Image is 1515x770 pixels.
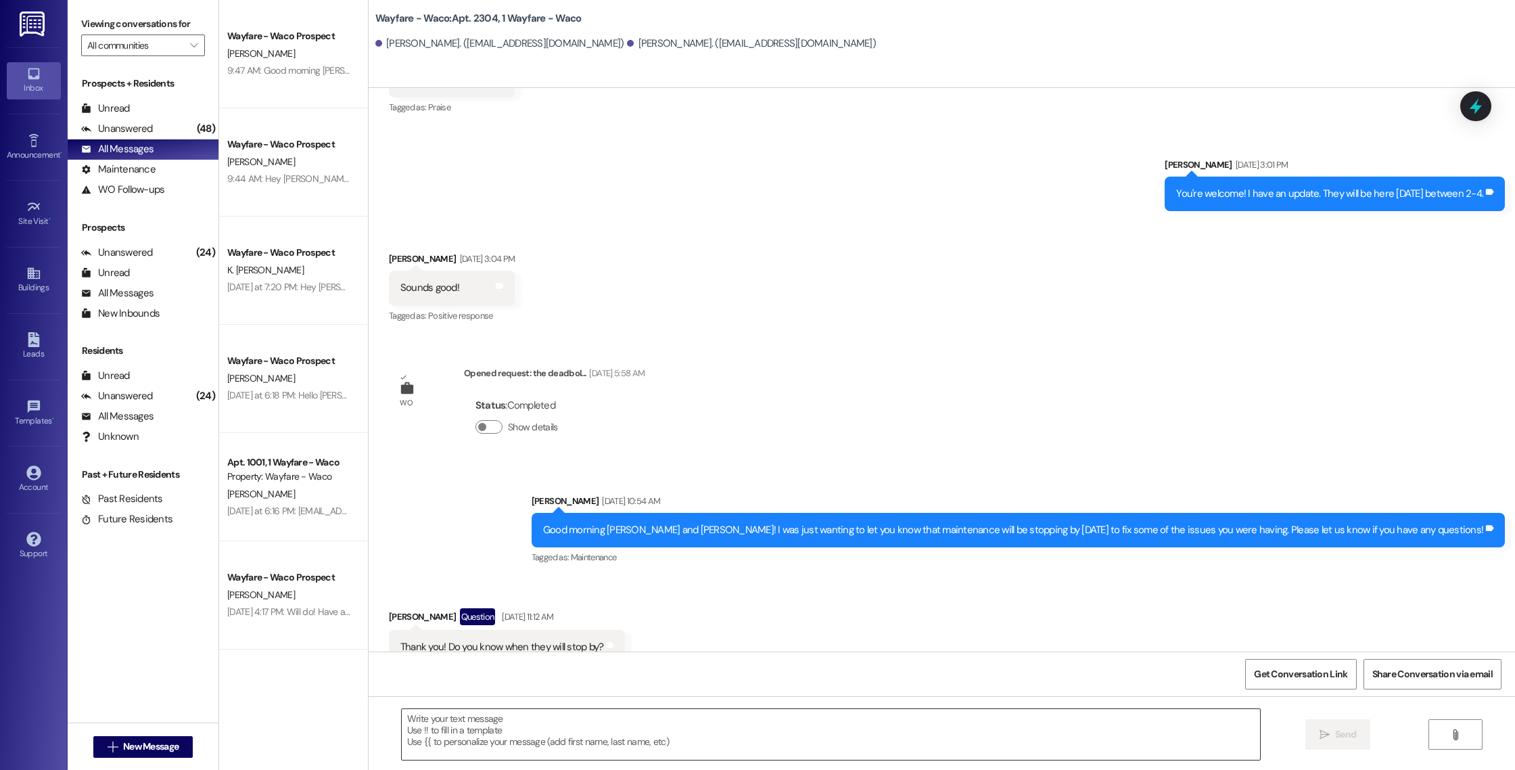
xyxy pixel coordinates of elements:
div: You're welcome! I have an update. They will be here [DATE] between 2-4. [1176,187,1483,201]
div: [DATE] at 6:16 PM: [EMAIL_ADDRESS][DOMAIN_NAME] [227,505,439,517]
a: Account [7,461,61,498]
span: • [49,214,51,224]
div: Wayfare - Waco Prospect [227,246,352,260]
div: WO Follow-ups [81,183,164,197]
div: Thank you! Do you know when they will stop by? [400,640,604,654]
span: [PERSON_NAME] [227,589,295,601]
div: Apt. 1001, 1 Wayfare - Waco [227,455,352,470]
div: 9:44 AM: Hey [PERSON_NAME], I hope this message finds you well. I wanted to check in with you aft... [227,173,973,185]
i:  [1450,729,1460,740]
span: Maintenance [571,551,617,563]
a: Leads [7,328,61,365]
span: • [52,414,54,424]
div: Residents [68,344,218,358]
div: Future Residents [81,512,172,526]
span: [PERSON_NAME] [227,47,295,60]
div: [DATE] 11:12 AM [498,610,553,624]
a: Buildings [7,262,61,298]
span: Share Conversation via email [1372,667,1493,681]
div: [DATE] at 6:18 PM: Hello [PERSON_NAME], your lease agreement has been resent to you. This is a fr... [227,389,1100,401]
div: Good morning [PERSON_NAME] and [PERSON_NAME]! I was just wanting to let you know that maintenance... [543,523,1483,537]
div: [PERSON_NAME]. ([EMAIL_ADDRESS][DOMAIN_NAME]) [375,37,624,51]
div: Unread [81,369,130,383]
div: Opened request: the deadbol... [464,366,645,385]
div: [DATE] 4:17 PM: Will do! Have a great weekend and please let us know if you have any questions in... [227,606,668,618]
div: All Messages [81,142,154,156]
div: (24) [193,386,218,407]
div: [PERSON_NAME] [1165,158,1505,177]
img: ResiDesk Logo [20,12,47,37]
div: New Inbounds [81,307,160,321]
a: Support [7,528,61,564]
div: Unknown [81,430,139,444]
div: Prospects [68,221,218,235]
div: [PERSON_NAME] [389,252,515,271]
div: : Completed [475,395,563,416]
span: Send [1335,727,1356,742]
div: Tagged as: [532,547,1505,567]
span: [PERSON_NAME] [227,156,295,168]
span: Positive response [428,310,493,321]
span: Get Conversation Link [1254,667,1347,681]
span: • [60,148,62,158]
span: K. [PERSON_NAME] [227,264,304,276]
div: Wayfare - Waco Prospect [227,570,352,585]
div: [DATE] 3:01 PM [1232,158,1288,172]
div: All Messages [81,286,154,300]
div: Wayfare - Waco Prospect [227,29,352,43]
div: Past Residents [81,492,163,506]
div: Unread [81,101,130,116]
b: Wayfare - Waco: Apt. 2304, 1 Wayfare - Waco [375,12,582,26]
div: Unanswered [81,246,153,260]
span: [PERSON_NAME] [227,488,295,500]
input: All communities [87,35,183,56]
span: Praise [428,101,450,113]
label: Show details [508,420,558,434]
div: Maintenance [81,162,156,177]
button: Get Conversation Link [1245,659,1356,689]
div: [DATE] 3:04 PM [457,252,515,266]
div: [DATE] 5:58 AM [586,366,645,380]
div: All Messages [81,409,154,424]
div: Property: Wayfare - Waco [227,470,352,484]
a: Inbox [7,62,61,99]
div: [PERSON_NAME] [532,494,1505,513]
b: Status [475,399,506,412]
span: New Message [123,740,179,754]
label: Viewing conversations for [81,14,205,35]
div: Unanswered [81,122,153,136]
div: Wayfare - Waco Prospect [227,137,352,152]
button: Share Conversation via email [1363,659,1501,689]
i:  [108,742,118,752]
div: Question [460,608,496,625]
div: 9:47 AM: Good morning [PERSON_NAME], the balance will be due before we hand you the keys on your ... [227,64,966,76]
a: Templates • [7,395,61,432]
div: Unanswered [81,389,153,403]
div: Tagged as: [389,97,515,117]
div: Wayfare - Waco Prospect [227,354,352,368]
div: Past + Future Residents [68,468,218,482]
i:  [1320,729,1330,740]
button: New Message [93,736,193,758]
i:  [190,40,197,51]
div: Sounds good! [400,281,459,295]
div: Prospects + Residents [68,76,218,91]
div: Unread [81,266,130,280]
div: [PERSON_NAME] [389,608,626,630]
div: WO [400,396,413,410]
div: (48) [193,118,218,139]
a: Site Visit • [7,196,61,232]
button: Send [1305,719,1371,750]
div: [DATE] 10:54 AM [599,494,660,508]
div: Tagged as: [389,306,515,325]
div: [PERSON_NAME]. ([EMAIL_ADDRESS][DOMAIN_NAME]) [627,37,876,51]
span: [PERSON_NAME] [227,372,295,384]
div: (24) [193,242,218,263]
